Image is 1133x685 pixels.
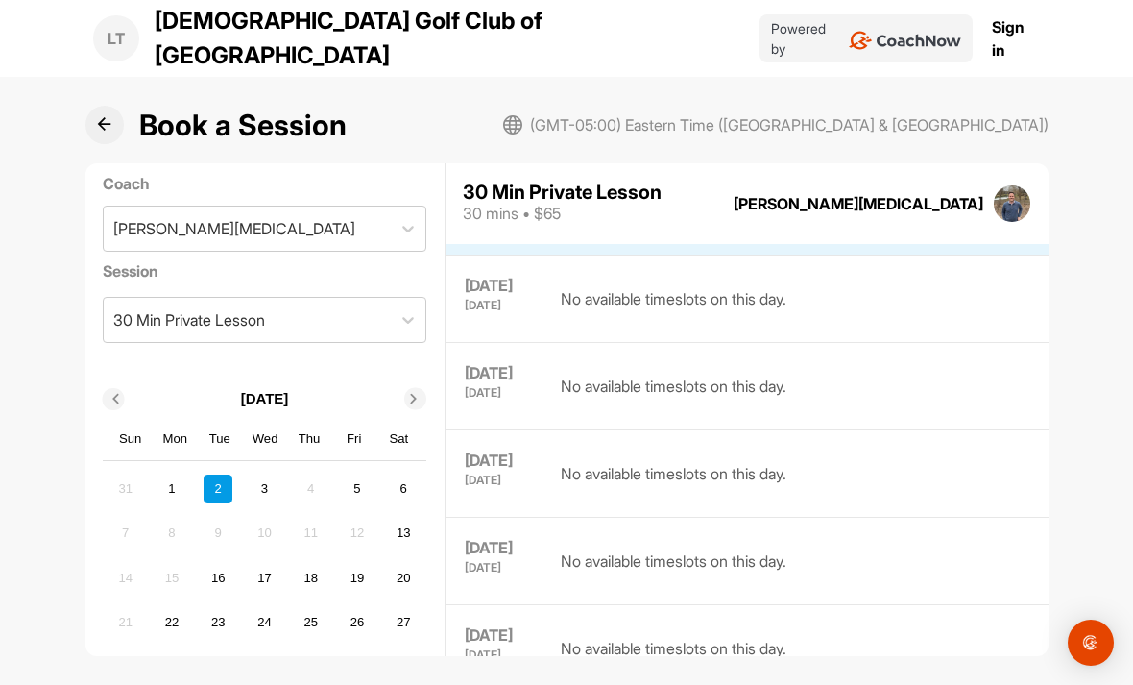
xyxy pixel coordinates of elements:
[118,427,143,452] div: Sun
[465,300,542,311] div: [DATE]
[157,563,186,592] div: Not available Monday, September 15th, 2025
[111,652,140,681] div: Not available Sunday, September 28th, 2025
[561,450,786,498] div: No available timeslots on this day.
[250,652,278,681] div: Choose Wednesday, October 1st, 2025
[561,275,786,323] div: No available timeslots on this day.
[465,624,542,646] div: [DATE]
[157,608,186,637] div: Choose Monday, September 22nd, 2025
[771,18,841,59] p: Powered by
[157,475,186,503] div: Choose Monday, September 1st, 2025
[207,427,232,452] div: Tue
[387,427,412,452] div: Sat
[561,537,786,585] div: No available timeslots on this day.
[561,624,786,673] div: No available timeslots on this day.
[465,475,542,486] div: [DATE]
[241,388,289,410] p: [DATE]
[389,608,418,637] div: Choose Saturday, September 27th, 2025
[111,475,140,503] div: Not available Sunday, August 31st, 2025
[561,362,786,410] div: No available timeslots on this day.
[250,519,278,548] div: Not available Wednesday, September 10th, 2025
[103,259,426,282] label: Session
[343,608,372,637] div: Choose Friday, September 26th, 2025
[139,104,347,147] h1: Book a Session
[93,15,139,61] div: LT
[250,475,278,503] div: Choose Wednesday, September 3rd, 2025
[108,472,421,683] div: month 2025-09
[204,608,232,637] div: Choose Tuesday, September 23rd, 2025
[343,475,372,503] div: Choose Friday, September 5th, 2025
[113,217,355,240] div: [PERSON_NAME][MEDICAL_DATA]
[530,113,1049,136] span: (GMT-05:00) Eastern Time ([GEOGRAPHIC_DATA] & [GEOGRAPHIC_DATA])
[113,308,265,331] div: 30 Min Private Lesson
[103,172,426,195] label: Coach
[343,652,372,681] div: Choose Friday, October 3rd, 2025
[465,450,542,471] div: [DATE]
[465,275,542,296] div: [DATE]
[465,362,542,383] div: [DATE]
[992,15,1040,61] a: Sign in
[463,202,662,225] div: 30 mins • $65
[465,387,542,399] div: [DATE]
[849,31,961,50] img: CoachNow
[389,563,418,592] div: Choose Saturday, September 20th, 2025
[465,649,542,661] div: [DATE]
[297,652,325,681] div: Choose Thursday, October 2nd, 2025
[253,427,277,452] div: Wed
[162,427,187,452] div: Mon
[463,183,662,202] div: 30 Min Private Lesson
[204,475,232,503] div: Choose Tuesday, September 2nd, 2025
[503,115,522,135] img: svg+xml;base64,PHN2ZyB3aWR0aD0iMjAiIGhlaWdodD0iMjAiIHZpZXdCb3g9IjAgMCAyMCAyMCIgZmlsbD0ibm9uZSIgeG...
[204,519,232,548] div: Not available Tuesday, September 9th, 2025
[734,192,983,215] div: [PERSON_NAME][MEDICAL_DATA]
[994,185,1030,222] img: square_54f708b210b0ae6b7605bb43670e43fd.jpg
[465,537,542,558] div: [DATE]
[389,652,418,681] div: Choose Saturday, October 4th, 2025
[111,519,140,548] div: Not available Sunday, September 7th, 2025
[111,608,140,637] div: Not available Sunday, September 21st, 2025
[250,563,278,592] div: Choose Wednesday, September 17th, 2025
[111,563,140,592] div: Not available Sunday, September 14th, 2025
[250,608,278,637] div: Choose Wednesday, September 24th, 2025
[342,427,367,452] div: Fri
[343,563,372,592] div: Choose Friday, September 19th, 2025
[297,475,325,503] div: Not available Thursday, September 4th, 2025
[343,519,372,548] div: Not available Friday, September 12th, 2025
[297,427,322,452] div: Thu
[204,652,232,681] div: Not available Tuesday, September 30th, 2025
[297,563,325,592] div: Choose Thursday, September 18th, 2025
[155,4,759,73] p: [DEMOGRAPHIC_DATA] Golf Club of [GEOGRAPHIC_DATA]
[157,652,186,681] div: Not available Monday, September 29th, 2025
[389,519,418,548] div: Choose Saturday, September 13th, 2025
[1068,620,1114,666] div: Open Intercom Messenger
[297,519,325,548] div: Not available Thursday, September 11th, 2025
[465,562,542,574] div: [DATE]
[389,475,418,503] div: Choose Saturday, September 6th, 2025
[297,608,325,637] div: Choose Thursday, September 25th, 2025
[204,563,232,592] div: Choose Tuesday, September 16th, 2025
[157,519,186,548] div: Not available Monday, September 8th, 2025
